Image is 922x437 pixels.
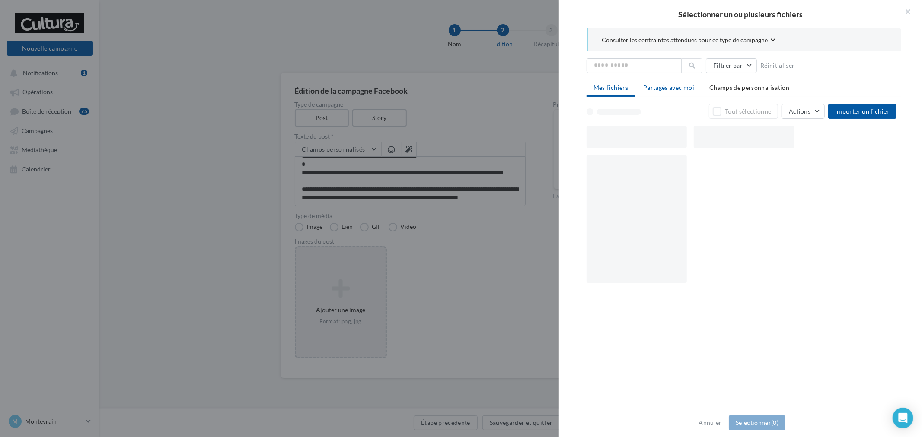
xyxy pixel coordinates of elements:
button: Importer un fichier [828,104,896,119]
span: Champs de personnalisation [709,84,789,91]
span: Actions [789,108,810,115]
span: Importer un fichier [835,108,890,115]
h2: Sélectionner un ou plusieurs fichiers [573,10,908,18]
button: Sélectionner(0) [729,415,785,430]
button: Actions [782,104,825,119]
div: Open Intercom Messenger [893,408,913,428]
button: Filtrer par [706,58,757,73]
span: (0) [771,419,778,426]
button: Réinitialiser [757,60,798,71]
span: Mes fichiers [593,84,628,91]
span: Partagés avec moi [643,84,694,91]
button: Annuler [695,418,725,428]
span: Consulter les contraintes attendues pour ce type de campagne [602,36,768,44]
button: Tout sélectionner [709,104,778,119]
button: Consulter les contraintes attendues pour ce type de campagne [602,35,775,46]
